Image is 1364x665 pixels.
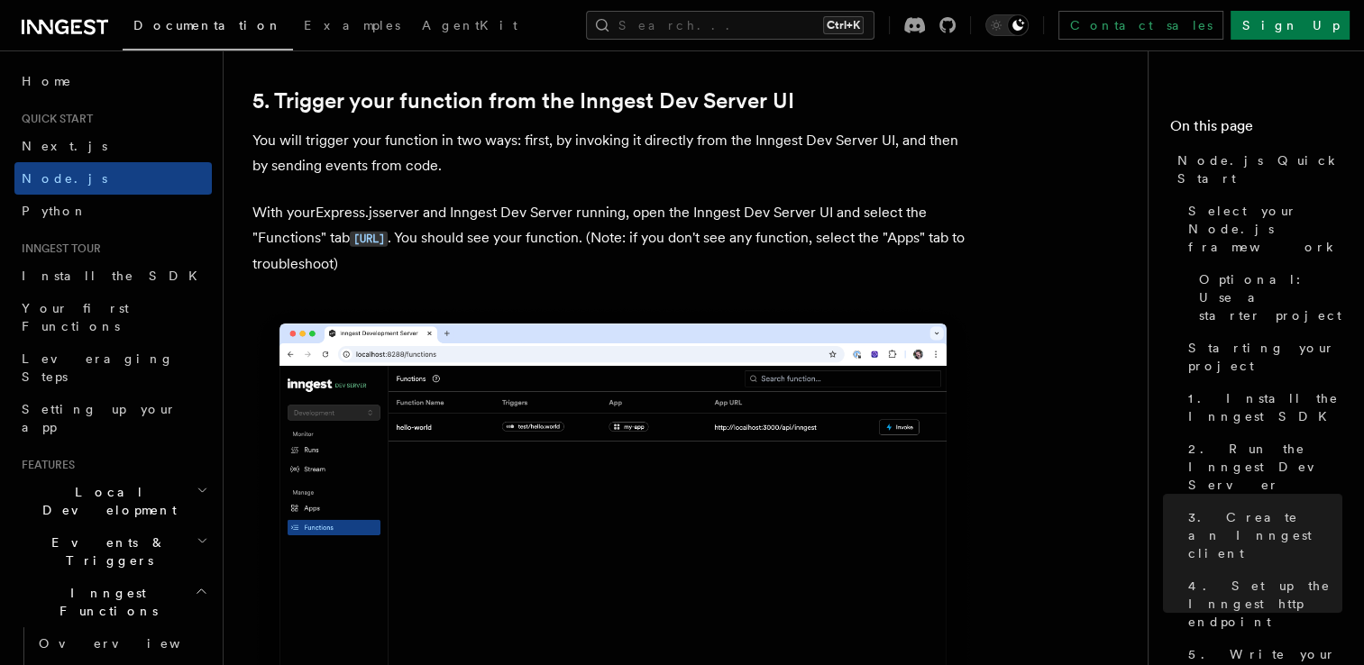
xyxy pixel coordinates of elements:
span: 1. Install the Inngest SDK [1188,389,1342,425]
a: 3. Create an Inngest client [1181,501,1342,569]
a: 2. Run the Inngest Dev Server [1181,433,1342,501]
span: Features [14,458,75,472]
span: Inngest tour [14,241,101,256]
span: Node.js [22,171,107,186]
a: Your first Functions [14,292,212,342]
a: Node.js Quick Start [1170,144,1342,195]
button: Local Development [14,476,212,526]
a: Node.js [14,162,212,195]
a: Sign Up [1231,11,1350,40]
span: Events & Triggers [14,533,197,569]
span: Install the SDK [22,269,208,283]
span: Examples [304,18,400,32]
span: Home [22,72,72,90]
a: Setting up your app [14,393,212,443]
span: Starting your project [1188,339,1342,375]
button: Toggle dark mode [985,14,1029,36]
span: 3. Create an Inngest client [1188,508,1342,562]
a: 4. Set up the Inngest http endpoint [1181,569,1342,638]
span: Optional: Use a starter project [1199,270,1342,324]
span: 4. Set up the Inngest http endpoint [1188,577,1342,631]
a: Home [14,65,212,97]
button: Search...Ctrl+K [586,11,874,40]
a: Optional: Use a starter project [1192,263,1342,332]
span: Leveraging Steps [22,351,174,384]
span: Local Development [14,483,197,519]
span: Documentation [133,18,282,32]
button: Events & Triggers [14,526,212,577]
kbd: Ctrl+K [823,16,864,34]
span: 2. Run the Inngest Dev Server [1188,440,1342,494]
span: Setting up your app [22,402,177,434]
a: Select your Node.js framework [1181,195,1342,263]
p: With your Express.js server and Inngest Dev Server running, open the Inngest Dev Server UI and se... [252,200,974,277]
a: 1. Install the Inngest SDK [1181,382,1342,433]
button: Inngest Functions [14,577,212,627]
code: [URL] [350,232,388,247]
h4: On this page [1170,115,1342,144]
a: Examples [293,5,411,49]
a: Leveraging Steps [14,342,212,393]
a: 5. Trigger your function from the Inngest Dev Server UI [252,88,794,114]
span: Select your Node.js framework [1188,202,1342,256]
a: AgentKit [411,5,528,49]
a: [URL] [350,229,388,246]
span: Next.js [22,139,107,153]
a: Contact sales [1058,11,1223,40]
a: Overview [32,627,212,660]
span: Inngest Functions [14,584,195,620]
span: Your first Functions [22,301,129,333]
span: Python [22,204,87,218]
a: Install the SDK [14,260,212,292]
a: Python [14,195,212,227]
span: Overview [39,636,224,651]
span: Node.js Quick Start [1177,151,1342,187]
span: Quick start [14,112,93,126]
a: Starting your project [1181,332,1342,382]
a: Next.js [14,130,212,162]
span: AgentKit [422,18,517,32]
p: You will trigger your function in two ways: first, by invoking it directly from the Inngest Dev S... [252,128,974,178]
a: Documentation [123,5,293,50]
